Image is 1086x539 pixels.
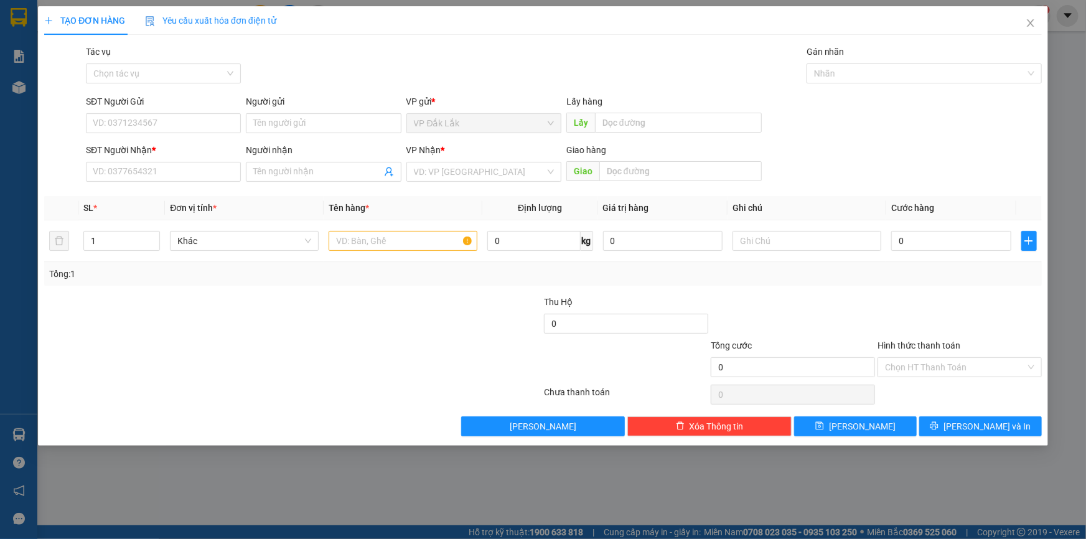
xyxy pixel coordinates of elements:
span: user-add [384,167,394,177]
label: Gán nhãn [807,47,845,57]
span: plus [1022,236,1036,246]
span: delete [676,421,685,431]
span: Lấy [566,113,595,133]
button: delete [49,231,69,251]
th: Ghi chú [728,196,886,220]
div: SĐT Người Nhận [86,143,241,157]
span: Xóa Thông tin [690,419,744,433]
button: plus [1021,231,1037,251]
div: SĐT Người Gửi [86,95,241,108]
span: save [815,421,824,431]
span: Gửi: [11,12,30,25]
span: VP Nhận [406,145,441,155]
div: VP Đắk Lắk [11,11,98,40]
span: SL [83,203,93,213]
div: DỌC ĐƯỜNG [106,11,287,26]
span: printer [930,421,939,431]
div: 0898448953 [106,40,287,58]
span: Cước hàng [891,203,934,213]
div: VP gửi [406,95,561,108]
div: Chưa thanh toán [543,385,710,407]
button: Close [1013,6,1048,41]
span: N3 [GEOGRAPHIC_DATA] [106,58,287,101]
span: Giá trị hàng [603,203,649,213]
span: Giao [566,161,599,181]
span: Định lượng [518,203,562,213]
label: Hình thức thanh toán [878,340,960,350]
span: TẠO ĐƠN HÀNG [44,16,125,26]
span: VP Đắk Lắk [414,114,554,133]
img: icon [145,16,155,26]
span: Giao hàng [566,145,606,155]
span: Tên hàng [329,203,369,213]
button: deleteXóa Thông tin [627,416,792,436]
div: Người nhận [246,143,401,157]
input: Dọc đường [595,113,762,133]
input: VD: Bàn, Ghế [329,231,477,251]
input: 0 [603,231,723,251]
span: Yêu cầu xuất hóa đơn điện tử [145,16,276,26]
div: LINH [106,26,287,40]
input: Ghi Chú [733,231,881,251]
span: close [1026,18,1036,28]
span: [PERSON_NAME] [829,419,896,433]
span: [PERSON_NAME] và In [944,419,1031,433]
input: Dọc đường [599,161,762,181]
span: kg [581,231,593,251]
span: DĐ: [106,65,124,78]
div: Tổng: 1 [49,267,419,281]
span: plus [44,16,53,25]
button: printer[PERSON_NAME] và In [919,416,1042,436]
span: Nhận: [106,12,136,25]
span: [PERSON_NAME] [510,419,576,433]
span: Lấy hàng [566,96,602,106]
button: save[PERSON_NAME] [794,416,917,436]
div: 0866071631 [11,40,98,58]
span: Tổng cước [711,340,752,350]
span: Đơn vị tính [170,203,217,213]
span: Thu Hộ [544,297,573,307]
span: Khác [177,232,311,250]
label: Tác vụ [86,47,111,57]
div: Người gửi [246,95,401,108]
button: [PERSON_NAME] [461,416,625,436]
